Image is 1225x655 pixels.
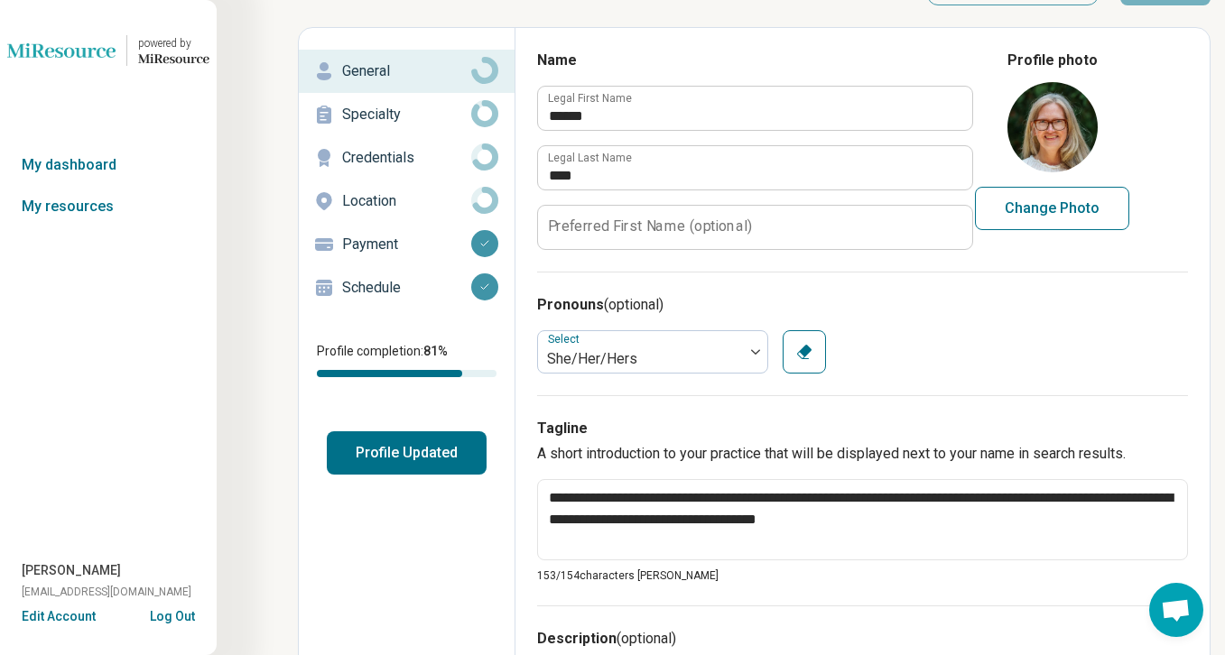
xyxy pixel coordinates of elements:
span: (optional) [604,296,664,313]
p: 153/ 154 characters [PERSON_NAME] [537,567,1188,584]
a: Lionspowered by [7,29,209,72]
label: Legal Last Name [548,152,632,163]
div: powered by [138,35,209,51]
a: Schedule [299,266,515,309]
h3: Pronouns [537,294,1188,316]
div: Open chat [1149,583,1203,637]
p: A short introduction to your practice that will be displayed next to your name in search results. [537,443,1188,465]
h3: Tagline [537,418,1188,439]
p: Credentials [342,147,471,169]
a: Credentials [299,136,515,180]
button: Log Out [150,607,195,622]
span: 81 % [423,344,448,358]
span: (optional) [617,630,676,647]
p: Payment [342,234,471,255]
span: [EMAIL_ADDRESS][DOMAIN_NAME] [22,584,191,600]
a: Payment [299,223,515,266]
div: Profile completion: [299,331,515,388]
a: Specialty [299,93,515,136]
div: Profile completion [317,370,496,377]
p: General [342,60,471,82]
p: Schedule [342,277,471,299]
p: Location [342,190,471,212]
h3: Description [537,628,1188,650]
div: She/Her/Hers [547,348,735,370]
img: avatar image [1007,82,1098,172]
span: [PERSON_NAME] [22,561,121,580]
img: Lions [7,29,116,72]
button: Edit Account [22,607,96,626]
a: Location [299,180,515,223]
button: Change Photo [975,187,1129,230]
label: Preferred First Name (optional) [548,219,752,234]
label: Select [548,333,583,346]
a: General [299,50,515,93]
legend: Profile photo [1007,50,1098,71]
button: Profile Updated [327,431,487,475]
p: Specialty [342,104,471,125]
h3: Name [537,50,971,71]
label: Legal First Name [548,93,632,104]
